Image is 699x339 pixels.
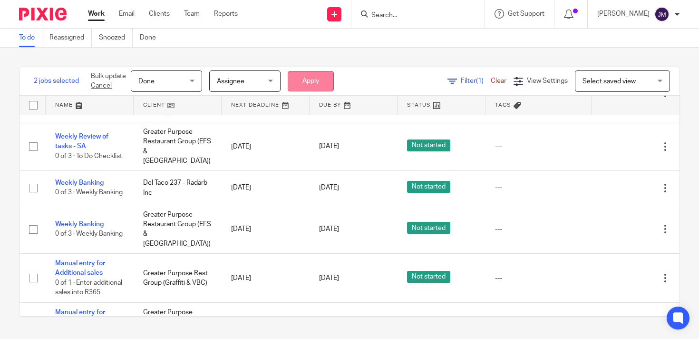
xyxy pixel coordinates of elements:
[55,309,105,325] a: Manual entry for Additional sales
[184,9,200,19] a: Team
[149,9,170,19] a: Clients
[495,102,511,108] span: Tags
[495,142,582,151] div: ---
[34,76,79,86] span: 2 jobs selected
[138,78,155,85] span: Done
[222,171,310,205] td: [DATE]
[91,82,112,89] a: Cancel
[99,29,133,47] a: Snoozed
[508,10,544,17] span: Get Support
[461,78,491,84] span: Filter
[134,122,222,171] td: Greater Purpose Restaurant Group (EFS & [GEOGRAPHIC_DATA])
[222,254,310,303] td: [DATE]
[55,260,105,276] a: Manual entry for Additional sales
[654,7,670,22] img: svg%3E
[582,78,636,85] span: Select saved view
[55,133,108,150] a: Weekly Review of tasks - SA
[222,205,310,253] td: [DATE]
[134,205,222,253] td: Greater Purpose Restaurant Group (EFS & [GEOGRAPHIC_DATA])
[91,71,126,91] p: Bulk update
[55,221,104,228] a: Weekly Banking
[214,9,238,19] a: Reports
[19,29,42,47] a: To do
[140,29,163,47] a: Done
[476,78,484,84] span: (1)
[222,122,310,171] td: [DATE]
[407,271,450,283] span: Not started
[319,185,339,191] span: [DATE]
[55,179,104,186] a: Weekly Banking
[217,78,244,85] span: Assignee
[288,71,334,91] button: Apply
[370,11,456,20] input: Search
[407,222,450,234] span: Not started
[597,9,650,19] p: [PERSON_NAME]
[55,279,122,296] span: 0 of 1 · Enter additional sales into R365
[134,254,222,303] td: Greater Purpose Rest Group (Graffiti & VBC)
[134,171,222,205] td: Del Taco 237 - Radarb Inc
[55,231,123,238] span: 0 of 3 · Weekly Banking
[495,273,582,283] div: ---
[55,189,123,196] span: 0 of 3 · Weekly Banking
[319,226,339,232] span: [DATE]
[407,181,450,193] span: Not started
[319,143,339,150] span: [DATE]
[55,153,122,160] span: 0 of 3 · To Do Checklist
[119,9,135,19] a: Email
[527,78,568,84] span: View Settings
[19,8,67,20] img: Pixie
[495,183,582,192] div: ---
[495,224,582,234] div: ---
[88,9,105,19] a: Work
[407,140,450,151] span: Not started
[319,275,339,281] span: [DATE]
[491,78,506,84] a: Clear
[49,29,92,47] a: Reassigned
